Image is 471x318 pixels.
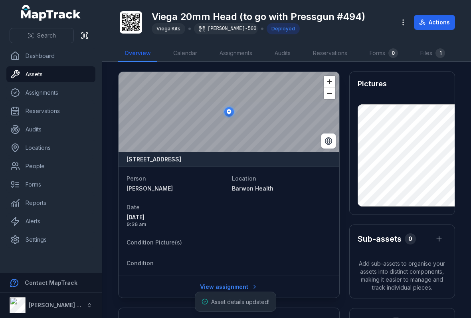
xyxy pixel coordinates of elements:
[119,72,339,152] canvas: Map
[324,76,335,87] button: Zoom in
[195,279,263,294] a: View assignment
[324,87,335,99] button: Zoom out
[152,10,365,23] h1: Viega 20mm Head (to go with Pressgun #494)
[6,48,95,64] a: Dashboard
[6,213,95,229] a: Alerts
[213,45,259,62] a: Assignments
[268,45,297,62] a: Audits
[25,279,77,286] strong: Contact MapTrack
[21,5,81,21] a: MapTrack
[405,233,416,244] div: 0
[211,298,269,305] span: Asset details updated!
[307,45,354,62] a: Reservations
[167,45,204,62] a: Calendar
[435,48,445,58] div: 1
[6,177,95,193] a: Forms
[388,48,398,58] div: 0
[358,78,387,89] h3: Pictures
[414,15,455,30] button: Actions
[267,23,300,34] div: Deployed
[6,158,95,174] a: People
[194,23,258,34] div: [PERSON_NAME]-500
[350,253,455,298] span: Add sub-assets to organise your assets into distinct components, making it easier to manage and t...
[6,140,95,156] a: Locations
[358,233,402,244] h2: Sub-assets
[37,32,56,40] span: Search
[232,185,331,193] a: Barwon Health
[127,185,226,193] a: [PERSON_NAME]
[6,121,95,137] a: Audits
[6,232,95,248] a: Settings
[127,175,146,182] span: Person
[127,239,182,246] span: Condition Picture(s)
[156,26,180,32] span: Viega Kits
[127,260,154,266] span: Condition
[10,28,74,43] button: Search
[232,175,256,182] span: Location
[6,103,95,119] a: Reservations
[118,45,157,62] a: Overview
[6,195,95,211] a: Reports
[127,213,226,228] time: 13/6/2025, 9:36:59 am
[6,66,95,82] a: Assets
[414,45,451,62] a: Files1
[232,185,273,192] span: Barwon Health
[127,204,140,211] span: Date
[321,133,336,149] button: Switch to Satellite View
[127,155,181,163] strong: [STREET_ADDRESS]
[6,85,95,101] a: Assignments
[127,221,226,228] span: 9:36 am
[29,302,84,308] strong: [PERSON_NAME] Air
[127,213,226,221] span: [DATE]
[363,45,404,62] a: Forms0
